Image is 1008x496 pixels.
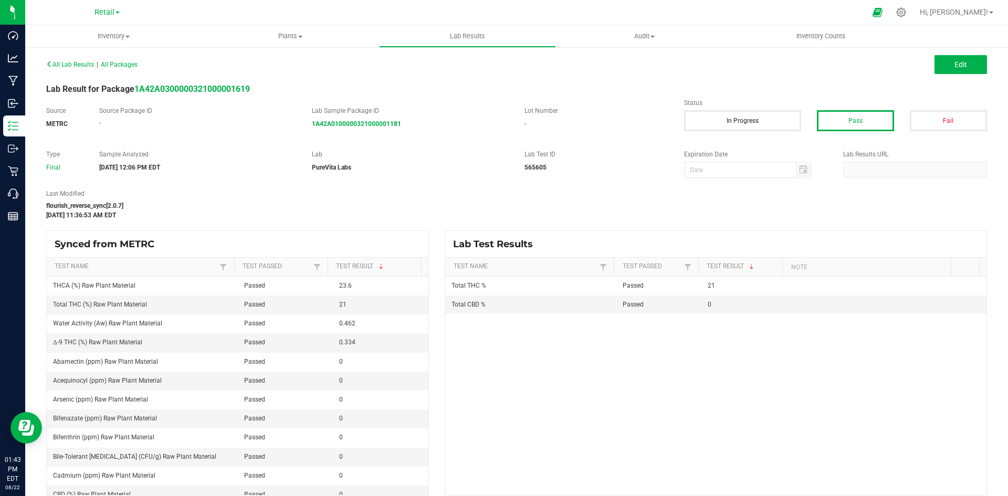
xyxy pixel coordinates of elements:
[244,339,265,346] span: Passed
[244,472,265,479] span: Passed
[454,262,597,271] a: Test NameSortable
[46,106,83,115] label: Source
[244,396,265,403] span: Passed
[451,282,486,289] span: Total THC %
[451,301,486,308] span: Total CBD %
[244,282,265,289] span: Passed
[954,60,967,69] span: Edit
[339,301,346,308] span: 21
[46,120,68,128] strong: METRC
[684,110,801,131] button: In Progress
[377,262,385,271] span: Sortable
[134,84,250,94] a: 1A42A0300000321000001619
[339,434,343,441] span: 0
[55,238,162,250] span: Synced from METRC
[55,262,217,271] a: Test NameSortable
[5,455,20,483] p: 01:43 PM EDT
[866,2,889,23] span: Open Ecommerce Menu
[524,150,668,159] label: Lab Test ID
[436,31,499,41] span: Lab Results
[8,98,18,109] inline-svg: Inbound
[53,339,142,346] span: Δ-9 THC (%) Raw Plant Material
[556,25,733,47] a: Audit
[379,25,556,47] a: Lab Results
[244,434,265,441] span: Passed
[733,25,910,47] a: Inventory Counts
[99,150,296,159] label: Sample Analyzed
[782,31,860,41] span: Inventory Counts
[46,212,116,219] strong: [DATE] 11:36:53 AM EDT
[10,412,42,444] iframe: Resource center
[623,282,644,289] span: Passed
[25,31,202,41] span: Inventory
[8,188,18,199] inline-svg: Call Center
[53,396,148,403] span: Arsenic (ppm) Raw Plant Material
[8,76,18,86] inline-svg: Manufacturing
[708,301,711,308] span: 0
[339,472,343,479] span: 0
[708,282,715,289] span: 21
[46,84,250,94] span: Lab Result for Package
[748,262,756,271] span: Sortable
[8,143,18,154] inline-svg: Outbound
[217,260,229,273] a: Filter
[312,120,401,128] a: 1A42A0100000321000001181
[524,106,668,115] label: Lot Number
[524,120,526,128] span: -
[556,31,732,41] span: Audit
[53,282,135,289] span: THCA (%) Raw Plant Material
[53,434,154,441] span: Bifenthrin (ppm) Raw Plant Material
[53,358,158,365] span: Abamectin (ppm) Raw Plant Material
[339,320,355,327] span: 0.462
[681,260,694,273] a: Filter
[843,150,987,159] label: Lab Results URL
[8,166,18,176] inline-svg: Retail
[920,8,988,16] span: Hi, [PERSON_NAME]!
[910,110,987,131] button: Fail
[684,98,987,108] label: Status
[46,163,83,172] div: Final
[99,119,101,126] span: -
[244,453,265,460] span: Passed
[623,262,681,271] a: Test PassedSortable
[53,453,216,460] span: Bile-Tolerant [MEDICAL_DATA] (CFU/g) Raw Plant Material
[311,260,323,273] a: Filter
[5,483,20,491] p: 08/22
[244,415,265,422] span: Passed
[453,238,541,250] span: Lab Test Results
[53,320,162,327] span: Water Activity (Aw) Raw Plant Material
[244,301,265,308] span: Passed
[97,61,98,68] span: |
[312,164,351,171] strong: PureVita Labs
[46,61,94,68] span: All Lab Results
[312,106,509,115] label: Lab Sample Package ID
[895,7,908,17] div: Manage settings
[243,262,311,271] a: Test PassedSortable
[339,377,343,384] span: 0
[817,110,894,131] button: Pass
[8,53,18,64] inline-svg: Analytics
[524,164,547,171] strong: 565605
[202,25,379,47] a: Plants
[53,377,162,384] span: Acequinocyl (ppm) Raw Plant Material
[312,150,509,159] label: Lab
[336,262,417,271] a: Test ResultSortable
[94,8,114,17] span: Retail
[53,301,147,308] span: Total THC (%) Raw Plant Material
[339,339,355,346] span: 0.334
[597,260,610,273] a: Filter
[203,31,379,41] span: Plants
[8,30,18,41] inline-svg: Dashboard
[244,377,265,384] span: Passed
[782,258,951,277] th: Note
[99,106,296,115] label: Source Package ID
[934,55,987,74] button: Edit
[339,453,343,460] span: 0
[8,211,18,221] inline-svg: Reports
[99,164,160,171] strong: [DATE] 12:06 PM EDT
[339,282,352,289] span: 23.6
[46,202,123,209] strong: flourish_reverse_sync[2.0.7]
[339,358,343,365] span: 0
